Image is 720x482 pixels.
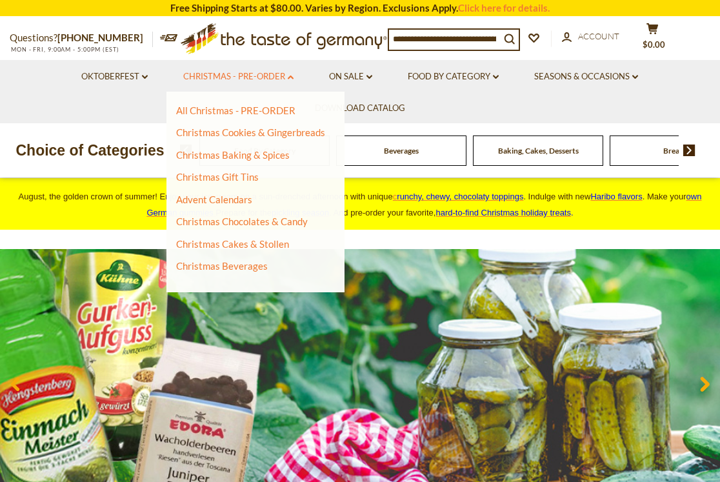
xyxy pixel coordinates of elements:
[458,2,550,14] a: Click here for details.
[57,32,143,43] a: [PHONE_NUMBER]
[19,192,702,217] span: August, the golden crown of summer! Enjoy your ice cream on a sun-drenched afternoon with unique ...
[176,260,268,272] a: Christmas Beverages
[10,46,119,53] span: MON - FRI, 9:00AM - 5:00PM (EST)
[176,126,325,138] a: Christmas Cookies & Gingerbreads
[329,70,372,84] a: On Sale
[633,23,672,55] button: $0.00
[534,70,638,84] a: Seasons & Occasions
[435,208,571,217] a: hard-to-find Christmas holiday treats
[384,146,419,156] a: Beverages
[176,171,259,183] a: Christmas Gift Tins
[683,145,695,156] img: next arrow
[435,208,573,217] span: .
[10,30,153,46] p: Questions?
[663,146,687,156] a: Breads
[408,70,499,84] a: Food By Category
[81,70,148,84] a: Oktoberfest
[176,149,290,161] a: Christmas Baking & Spices
[397,192,523,201] span: runchy, chewy, chocolaty toppings
[562,30,619,44] a: Account
[176,194,252,205] a: Advent Calendars
[176,216,308,227] a: Christmas Chocolates & Candy
[393,192,524,201] a: crunchy, chewy, chocolaty toppings
[176,238,289,250] a: Christmas Cakes & Stollen
[643,39,665,50] span: $0.00
[315,101,405,115] a: Download Catalog
[590,192,642,201] a: Haribo flavors
[498,146,579,156] a: Baking, Cakes, Desserts
[183,70,294,84] a: Christmas - PRE-ORDER
[578,31,619,41] span: Account
[176,105,295,116] a: All Christmas - PRE-ORDER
